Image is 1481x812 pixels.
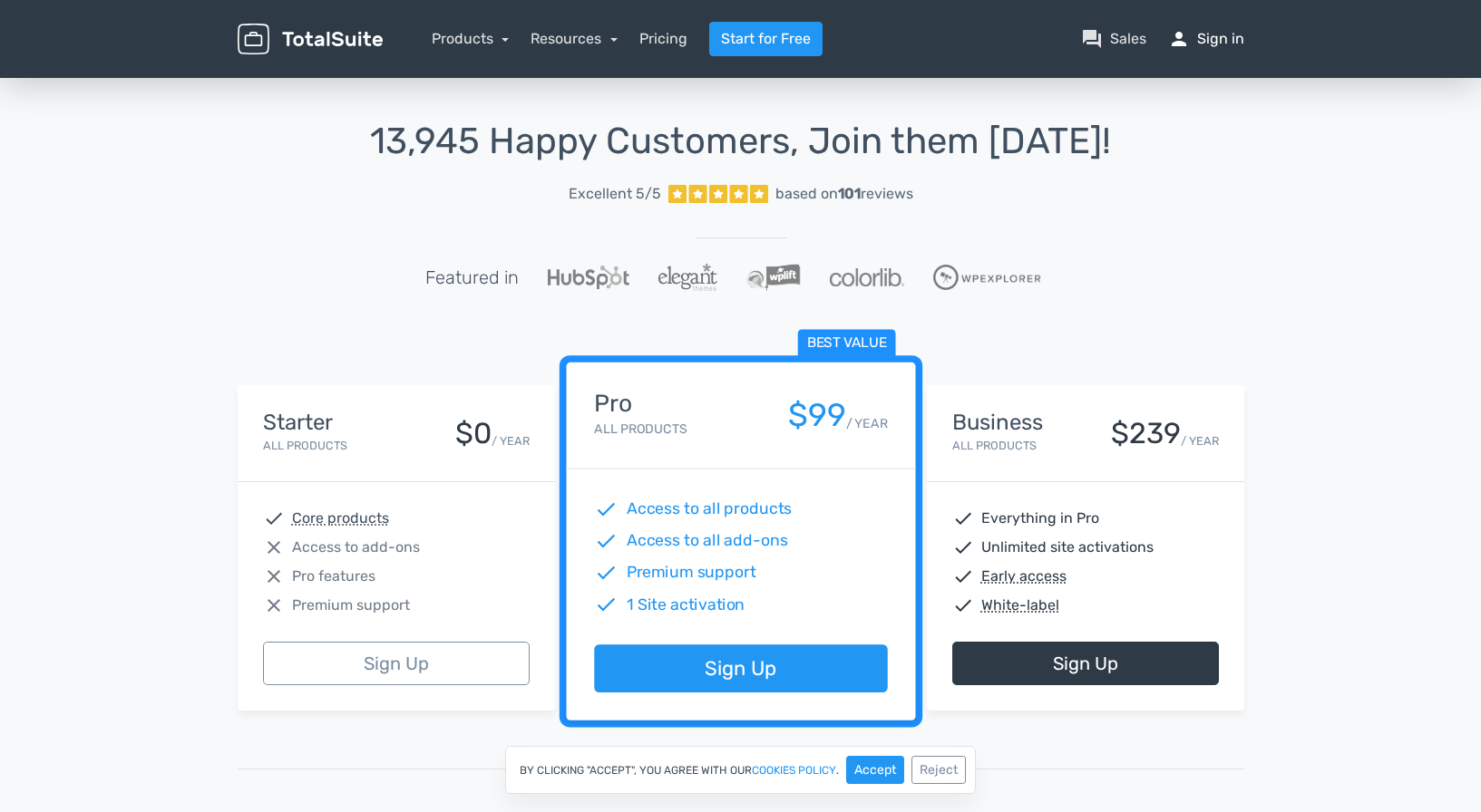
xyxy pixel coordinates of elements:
[531,30,618,47] a: Resources
[492,432,530,449] small: / YEAR
[746,264,800,291] img: WPLift
[263,411,347,434] h4: Starter
[432,30,510,47] a: Products
[981,565,1067,587] abbr: Early access
[626,561,755,585] span: Premium support
[830,268,904,286] img: Colorlib
[952,439,1037,452] small: All Products
[752,765,836,776] a: cookies policy
[981,507,1099,529] span: Everything in Pro
[238,176,1244,212] a: Excellent 5/5 based on101reviews
[594,561,618,585] span: check
[292,536,420,558] span: Access to add-ons
[981,594,1059,616] abbr: White-label
[292,507,389,529] abbr: Core products
[505,746,976,794] div: By clicking "Accept", you agree with our .
[594,645,887,693] a: Sign Up
[658,264,717,291] img: ElegantThemes
[838,185,861,202] strong: 101
[1168,28,1190,50] span: person
[263,642,530,685] a: Sign Up
[594,391,687,417] h4: Pro
[594,498,618,521] span: check
[639,28,687,50] a: Pricing
[845,414,887,433] small: / YEAR
[626,529,787,553] span: Access to all add-ons
[981,536,1154,558] span: Unlimited site activations
[425,267,519,287] h5: Featured in
[775,183,913,205] div: based on reviews
[263,439,347,452] small: All Products
[1081,28,1146,50] a: question_answerSales
[292,594,410,616] span: Premium support
[933,265,1041,290] img: WPExplorer
[1081,28,1103,50] span: question_answer
[952,536,974,558] span: check
[797,330,895,358] span: Best value
[952,594,974,616] span: check
[952,565,974,587] span: check
[626,593,745,616] span: 1 Site activation
[846,756,904,784] button: Accept
[1111,418,1181,449] div: $239
[787,398,845,433] div: $99
[1168,28,1244,50] a: personSign in
[594,593,618,616] span: check
[263,536,285,558] span: close
[548,266,629,289] img: Hubspot
[709,22,823,56] a: Start for Free
[1181,432,1219,449] small: / YEAR
[263,594,285,616] span: close
[455,418,492,449] div: $0
[238,24,383,55] img: TotalSuite for WordPress
[263,565,285,587] span: close
[952,411,1043,434] h4: Business
[952,642,1219,685] a: Sign Up
[952,507,974,529] span: check
[238,121,1244,161] h1: 13,945 Happy Customers, Join them [DATE]!
[626,498,792,521] span: Access to all products
[594,421,687,437] small: All Products
[263,507,285,529] span: check
[911,756,966,784] button: Reject
[569,183,661,205] span: Excellent 5/5
[594,529,618,553] span: check
[292,565,375,587] span: Pro features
